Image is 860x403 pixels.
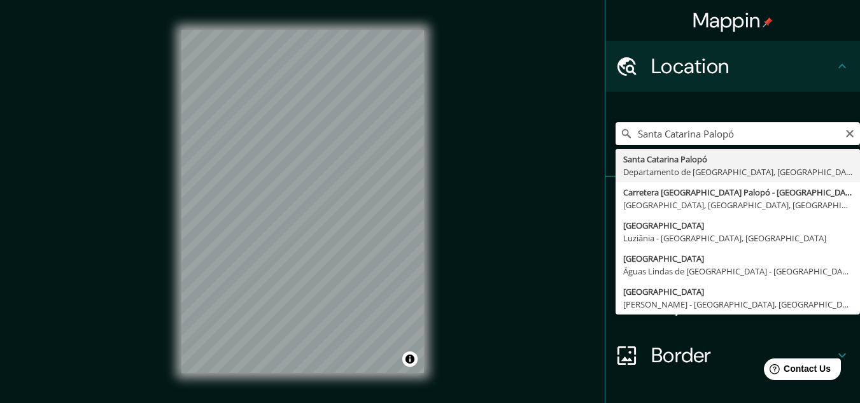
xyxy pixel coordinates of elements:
iframe: Help widget launcher [747,353,846,389]
div: [GEOGRAPHIC_DATA] [623,285,852,298]
input: Pick your city or area [616,122,860,145]
div: Carretera [GEOGRAPHIC_DATA] Palopó - [GEOGRAPHIC_DATA] [GEOGRAPHIC_DATA] [623,186,852,199]
img: pin-icon.png [763,17,773,27]
h4: Location [651,53,835,79]
div: [PERSON_NAME] - [GEOGRAPHIC_DATA], [GEOGRAPHIC_DATA] [623,298,852,311]
div: [GEOGRAPHIC_DATA], [GEOGRAPHIC_DATA], [GEOGRAPHIC_DATA] [623,199,852,211]
canvas: Map [181,30,424,373]
div: Location [605,41,860,92]
div: Layout [605,279,860,330]
div: Style [605,228,860,279]
div: [GEOGRAPHIC_DATA] [623,219,852,232]
button: Toggle attribution [402,351,418,367]
div: Pins [605,177,860,228]
div: Departamento de [GEOGRAPHIC_DATA], [GEOGRAPHIC_DATA] [623,166,852,178]
h4: Mappin [693,8,773,33]
div: Santa Catarina Palopó [623,153,852,166]
button: Clear [845,127,855,139]
div: Border [605,330,860,381]
div: [GEOGRAPHIC_DATA] [623,252,852,265]
div: Águas Lindas de [GEOGRAPHIC_DATA] - [GEOGRAPHIC_DATA], [GEOGRAPHIC_DATA] [623,265,852,278]
div: Luziânia - [GEOGRAPHIC_DATA], [GEOGRAPHIC_DATA] [623,232,852,244]
h4: Layout [651,292,835,317]
h4: Border [651,343,835,368]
